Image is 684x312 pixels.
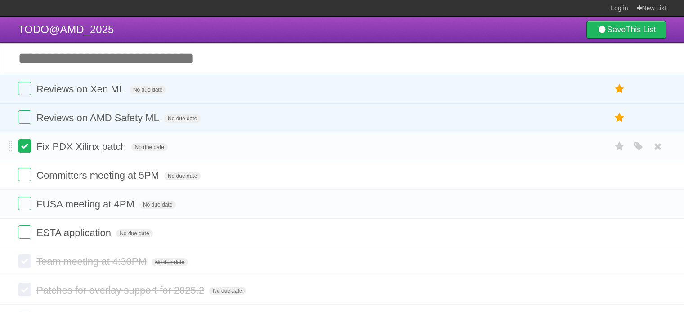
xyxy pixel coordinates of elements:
label: Done [18,197,31,210]
b: This List [626,25,656,34]
span: No due date [131,143,168,151]
span: No due date [164,172,201,180]
span: Reviews on Xen ML [36,83,127,95]
label: Star task [611,139,628,154]
label: Done [18,168,31,181]
span: Team meeting at 4:30PM [36,256,149,267]
span: No due date [164,114,201,123]
span: No due date [116,229,152,237]
span: Patches for overlay support for 2025.2 [36,285,206,296]
span: No due date [130,86,166,94]
span: Fix PDX Xilinx patch [36,141,128,152]
span: No due date [209,287,246,295]
label: Done [18,254,31,268]
label: Done [18,139,31,153]
span: Reviews on AMD Safety ML [36,112,161,123]
label: Done [18,82,31,95]
a: SaveThis List [586,21,666,39]
label: Star task [611,82,628,97]
label: Done [18,283,31,296]
span: No due date [152,258,188,266]
label: Done [18,225,31,239]
span: TODO@AMD_2025 [18,23,114,35]
label: Star task [611,110,628,125]
span: No due date [139,201,176,209]
span: Committers meeting at 5PM [36,170,161,181]
span: FUSA meeting at 4PM [36,198,137,210]
span: ESTA application [36,227,113,238]
label: Done [18,110,31,124]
